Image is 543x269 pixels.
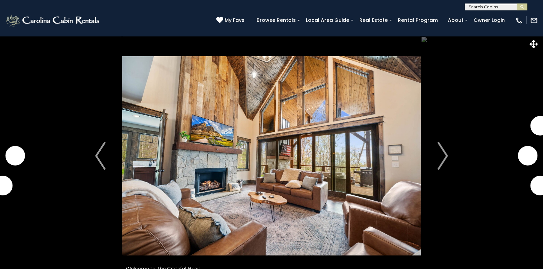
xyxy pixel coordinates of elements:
[515,17,523,24] img: phone-regular-white.png
[444,15,467,26] a: About
[5,14,101,27] img: White-1-2.png
[216,17,246,24] a: My Favs
[253,15,299,26] a: Browse Rentals
[302,15,353,26] a: Local Area Guide
[95,142,106,170] img: arrow
[437,142,448,170] img: arrow
[356,15,391,26] a: Real Estate
[225,17,244,24] span: My Favs
[394,15,441,26] a: Rental Program
[530,17,538,24] img: mail-regular-white.png
[470,15,508,26] a: Owner Login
